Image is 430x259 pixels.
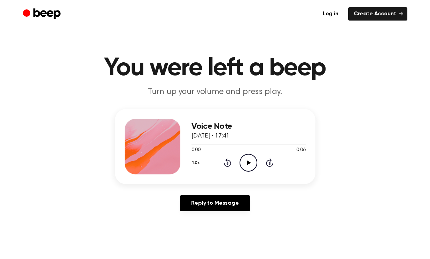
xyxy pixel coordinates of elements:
a: Reply to Message [180,195,250,211]
span: [DATE] · 17:41 [191,133,230,139]
span: 0:00 [191,147,201,154]
a: Beep [23,7,62,21]
span: 0:06 [296,147,305,154]
h3: Voice Note [191,122,306,131]
button: 1.0x [191,157,202,169]
h1: You were left a beep [37,56,393,81]
a: Log in [317,7,344,21]
a: Create Account [348,7,407,21]
p: Turn up your volume and press play. [81,86,349,98]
